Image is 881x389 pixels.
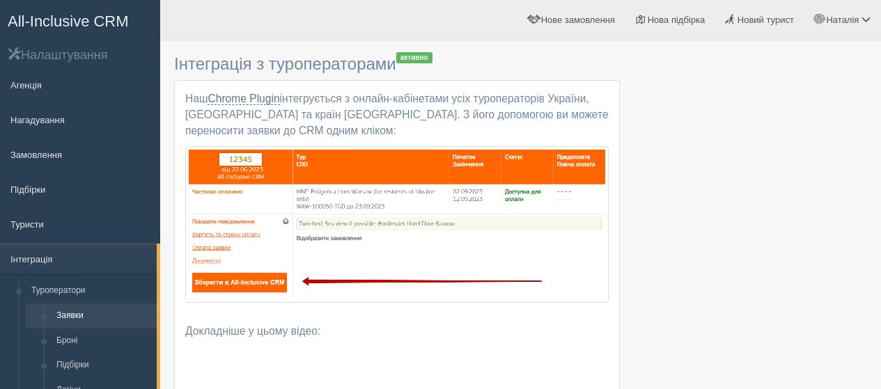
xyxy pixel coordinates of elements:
a: Броні [50,328,157,354]
a: Туроператори [25,278,157,303]
h3: Інтеграція з туроператорами [174,54,620,73]
a: Chrome Plugin [208,93,279,105]
span: All-Inclusive CRM [8,13,129,30]
a: All-Inclusive CRM [1,1,159,39]
p: Наш інтегрується з онлайн-кабінетами усіх туроператорів України, [GEOGRAPHIC_DATA] та країн [GEOG... [185,91,609,139]
span: Нова підбірка [648,15,705,25]
img: contracts.uk.png [185,146,609,303]
span: Нове замовлення [541,15,615,25]
a: Заявки [50,303,157,328]
span: Новий турист [738,15,794,25]
span: Наталія [826,15,859,25]
p: Докладніше у цьому відео: [185,324,609,340]
span: активно [396,52,432,63]
a: Підбірки [50,353,157,378]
